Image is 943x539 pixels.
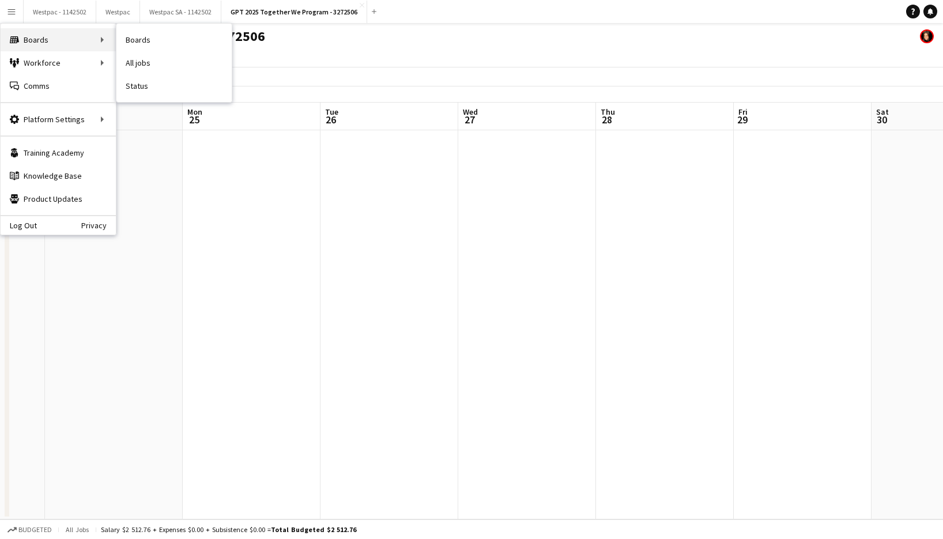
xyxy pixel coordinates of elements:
a: Log Out [1,221,37,230]
span: 26 [323,113,338,126]
div: Boards [1,28,116,51]
a: Status [116,74,232,97]
span: 28 [599,113,615,126]
a: Comms [1,74,116,97]
a: Privacy [81,221,116,230]
span: Sat [876,107,889,117]
span: 27 [461,113,478,126]
span: Fri [738,107,748,117]
button: Westpac - 1142502 [24,1,96,23]
span: Thu [601,107,615,117]
a: Knowledge Base [1,164,116,187]
span: 29 [737,113,748,126]
app-user-avatar: Samantha Sedman [920,29,934,43]
span: 25 [186,113,202,126]
div: Salary $2 512.76 + Expenses $0.00 + Subsistence $0.00 = [101,525,356,534]
div: Workforce [1,51,116,74]
a: Product Updates [1,187,116,210]
span: All jobs [63,525,91,534]
a: Boards [116,28,232,51]
div: Platform Settings [1,108,116,131]
span: Wed [463,107,478,117]
span: Mon [187,107,202,117]
span: Total Budgeted $2 512.76 [271,525,356,534]
button: Westpac [96,1,140,23]
button: Budgeted [6,523,54,536]
button: GPT 2025 Together We Program - 3272506 [221,1,367,23]
a: All jobs [116,51,232,74]
button: Westpac SA - 1142502 [140,1,221,23]
span: Budgeted [18,526,52,534]
a: Training Academy [1,141,116,164]
span: Tue [325,107,338,117]
span: 30 [874,113,889,126]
